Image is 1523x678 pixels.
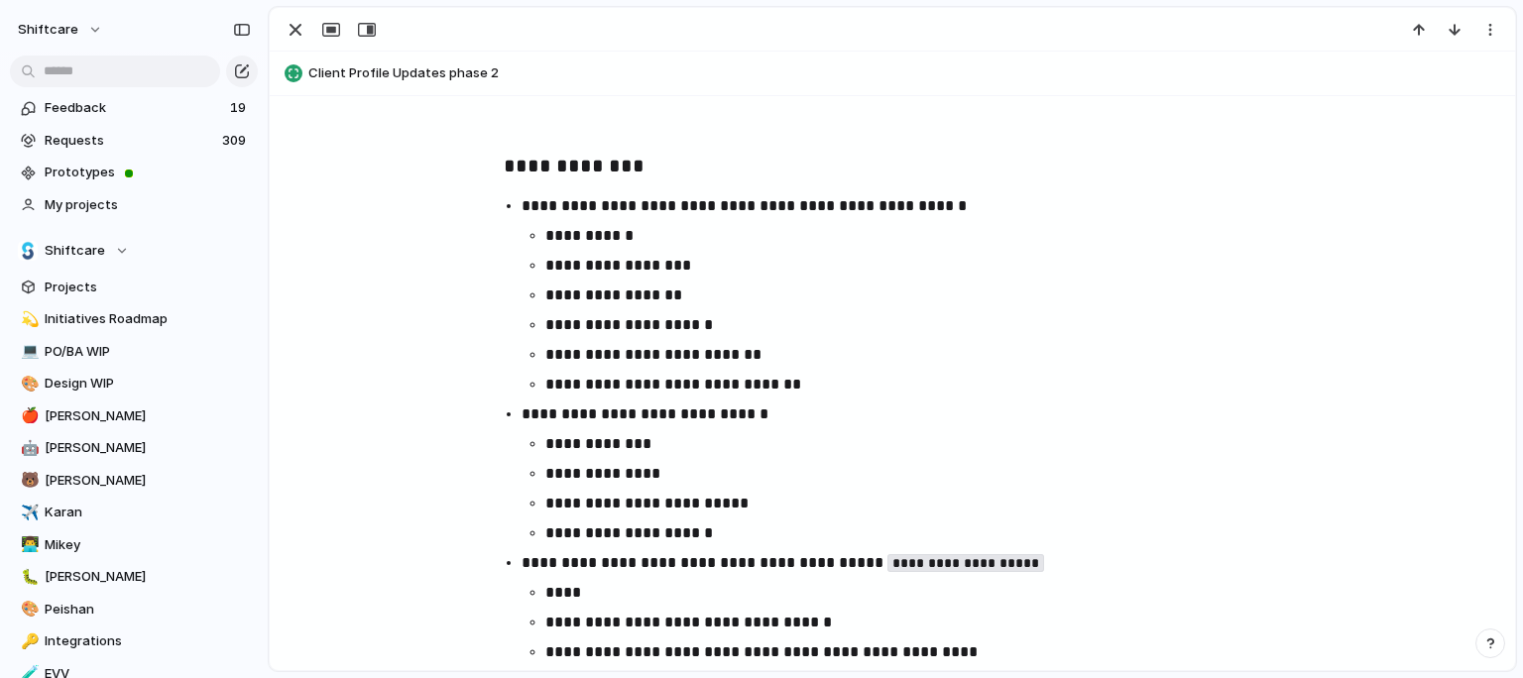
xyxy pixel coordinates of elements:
button: 💻 [18,342,38,362]
button: 🍎 [18,406,38,426]
a: 🐛[PERSON_NAME] [10,562,258,592]
span: Mikey [45,535,251,555]
div: 🍎 [21,404,35,427]
button: 👨‍💻 [18,535,38,555]
span: shiftcare [18,20,78,40]
div: 🔑 [21,630,35,653]
span: Initiatives Roadmap [45,309,251,329]
span: Requests [45,131,216,151]
div: 🐻 [21,469,35,492]
div: 🎨 [21,373,35,395]
div: 💫 [21,308,35,331]
a: Projects [10,273,258,302]
span: Integrations [45,631,251,651]
div: 🤖 [21,437,35,460]
a: 💻PO/BA WIP [10,337,258,367]
span: Karan [45,503,251,522]
a: 🎨Peishan [10,595,258,624]
button: Client Profile Updates phase 2 [279,57,1506,89]
div: 👨‍💻 [21,533,35,556]
span: Design WIP [45,374,251,394]
span: [PERSON_NAME] [45,406,251,426]
a: Prototypes [10,158,258,187]
button: 🎨 [18,374,38,394]
a: Requests309 [10,126,258,156]
span: [PERSON_NAME] [45,567,251,587]
a: 🎨Design WIP [10,369,258,398]
span: My projects [45,195,251,215]
a: 👨‍💻Mikey [10,530,258,560]
button: Shiftcare [10,236,258,266]
span: [PERSON_NAME] [45,438,251,458]
span: 309 [222,131,250,151]
button: shiftcare [9,14,113,46]
a: My projects [10,190,258,220]
a: ✈️Karan [10,498,258,527]
a: 🍎[PERSON_NAME] [10,401,258,431]
a: Feedback19 [10,93,258,123]
a: 🤖[PERSON_NAME] [10,433,258,463]
span: Peishan [45,600,251,620]
div: 🎨 [21,598,35,621]
a: 💫Initiatives Roadmap [10,304,258,334]
span: Shiftcare [45,241,105,261]
span: Prototypes [45,163,251,182]
a: 🐻[PERSON_NAME] [10,466,258,496]
button: 🐛 [18,567,38,587]
button: 🐻 [18,471,38,491]
button: 🎨 [18,600,38,620]
span: Projects [45,278,251,297]
button: 🔑 [18,631,38,651]
div: 🐛 [21,566,35,589]
button: 🤖 [18,438,38,458]
span: [PERSON_NAME] [45,471,251,491]
a: 🔑Integrations [10,626,258,656]
span: Feedback [45,98,224,118]
button: ✈️ [18,503,38,522]
div: 💻 [21,340,35,363]
div: ✈️ [21,502,35,524]
span: Client Profile Updates phase 2 [308,63,1506,83]
span: PO/BA WIP [45,342,251,362]
button: 💫 [18,309,38,329]
span: 19 [230,98,250,118]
